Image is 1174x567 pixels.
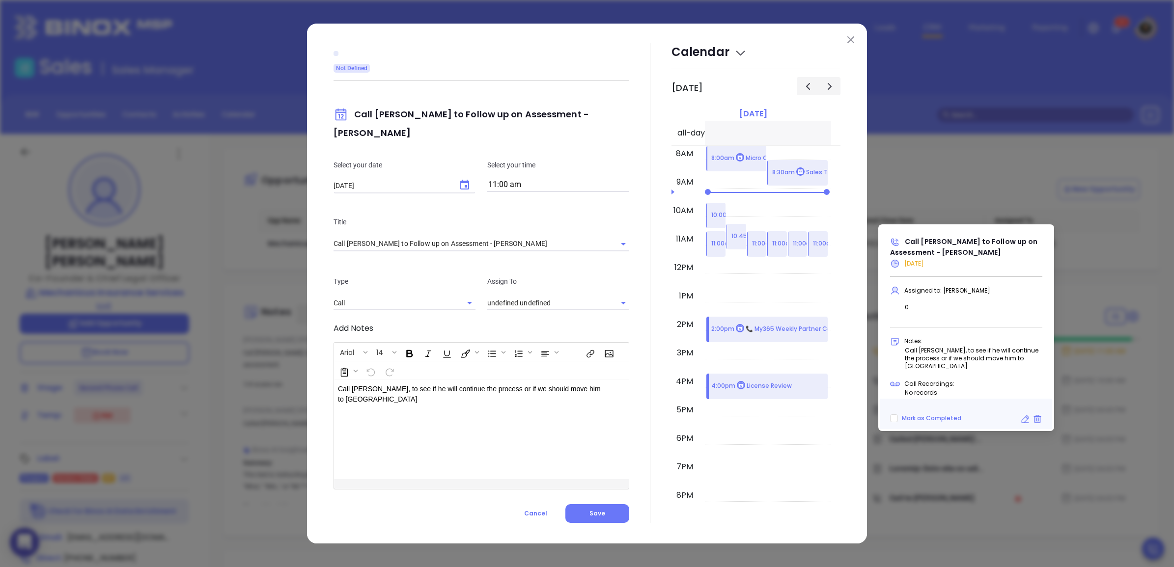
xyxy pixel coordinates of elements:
[737,107,769,121] a: [DATE]
[371,348,388,354] span: 14
[400,344,418,360] span: Bold
[904,337,922,345] span: Notes:
[904,259,924,268] span: [DATE]
[334,276,475,287] p: Type
[589,509,605,517] span: Save
[334,108,589,139] span: Call [PERSON_NAME] to Follow up on Assessment - [PERSON_NAME]
[419,344,436,360] span: Italic
[455,175,475,195] button: Choose date, selected date is Aug 22, 2025
[674,432,695,444] div: 6pm
[371,344,399,360] span: Font size
[581,344,598,360] span: Insert link
[711,210,880,220] p: 10:00am Motiva Networks/Login and [PERSON_NAME]
[335,344,370,360] span: Font family
[565,504,629,523] button: Save
[772,239,1011,249] p: 11:00am Call [PERSON_NAME] to Follow up on Assessment - [PERSON_NAME]
[905,303,1042,311] p: 0
[818,77,840,95] button: Next day
[675,347,695,359] div: 3pm
[437,344,455,360] span: Underline
[674,489,695,501] div: 8pm
[674,176,695,188] div: 9am
[674,404,695,416] div: 5pm
[463,296,476,310] button: Open
[599,344,617,360] span: Insert Image
[338,384,604,405] p: Call [PERSON_NAME], to see if he will continue the process or if we should move him to [GEOGRAPHI...
[797,77,819,95] button: Previous day
[487,276,629,287] p: Assign To
[904,379,954,388] span: Call Recordings:
[674,461,695,473] div: 7pm
[675,127,705,139] span: all-day
[509,344,534,360] span: Insert Ordered List
[456,344,481,360] span: Fill color or set the text color
[487,160,629,170] p: Select your time
[380,362,397,379] span: Redo
[671,44,747,60] span: Calendar
[674,148,695,160] div: 8am
[675,319,695,330] div: 2pm
[335,362,360,379] span: Surveys
[890,237,1037,257] span: Call [PERSON_NAME] to Follow up on Assessment - [PERSON_NAME]
[731,231,834,242] p: 10:45am Meeting in Dev Team
[335,344,362,360] button: Arial
[334,160,475,170] p: Select your date
[677,290,695,302] div: 1pm
[711,324,834,334] p: 2:00pm 📞 My365 Weekly Partner Call
[671,82,703,93] h2: [DATE]
[616,296,630,310] button: Open
[905,347,1042,370] p: Call [PERSON_NAME], to see if he will continue the process or if we should move him to [GEOGRAPHI...
[904,286,990,295] span: Assigned to: [PERSON_NAME]
[334,181,451,190] input: MM/DD/YYYY
[616,237,630,251] button: Open
[847,36,854,43] img: close modal
[672,262,695,273] div: 12pm
[675,518,695,530] div: 9pm
[335,348,359,354] span: Arial
[334,323,629,334] p: Add Notes
[813,239,1080,249] p: 11:00am - 11:15am Call [PERSON_NAME] to Follow up on Assessment - [PERSON_NAME]
[535,344,561,360] span: Align
[336,63,367,74] span: Not Defined
[482,344,508,360] span: Insert Unordered List
[905,389,1042,397] p: No records
[711,239,950,249] p: 11:00am Call [PERSON_NAME] to Follow up on Assessment - [PERSON_NAME]
[671,205,695,216] div: 10am
[902,414,961,422] span: Mark as Completed
[711,381,792,391] p: 4:00pm License Review
[371,344,391,360] button: 14
[793,239,1032,249] p: 11:00am Call [PERSON_NAME] to Follow up on Assessment - [PERSON_NAME]
[711,153,808,163] p: 8:00am Micro Center Access
[772,167,868,178] p: 8:30am Sales Team Meeting
[361,362,379,379] span: Undo
[674,233,695,245] div: 11am
[506,504,565,523] button: Cancel
[334,216,629,227] p: Title
[752,239,991,249] p: 11:00am Call [PERSON_NAME] to Follow up on Assessment - [PERSON_NAME]
[524,509,547,517] span: Cancel
[674,376,695,387] div: 4pm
